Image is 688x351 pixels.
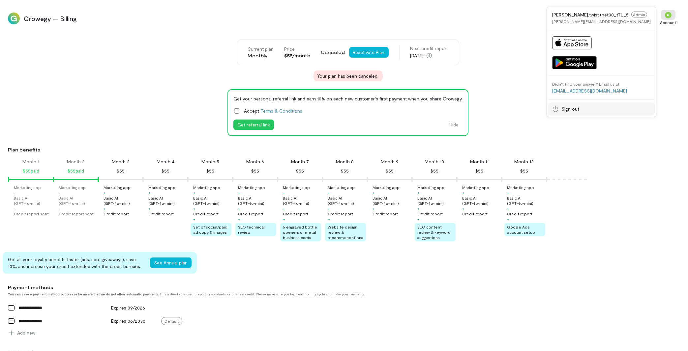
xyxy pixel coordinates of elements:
[206,167,214,175] div: $55
[260,108,302,114] a: Terms & Conditions
[507,206,509,211] div: +
[328,185,355,190] div: Marketing app
[248,52,274,59] div: Monthly
[238,225,265,234] span: SEO technical review
[656,7,680,30] div: *Account
[251,167,259,175] div: $55
[283,185,310,190] div: Marketing app
[238,185,265,190] div: Marketing app
[8,147,685,153] div: Plan benefits
[14,190,16,195] div: +
[381,158,399,165] div: Month 9
[507,190,509,195] div: +
[470,158,489,165] div: Month 11
[373,195,411,206] div: Basic AI (GPT‑4o‑mini)
[148,185,175,190] div: Marketing app
[104,206,106,211] div: +
[111,318,145,324] span: Expires 06/2030
[520,167,528,175] div: $55
[373,211,398,216] div: Credit report
[193,211,219,216] div: Credit report
[238,206,240,211] div: +
[148,195,187,206] div: Basic AI (GPT‑4o‑mini)
[104,195,142,206] div: Basic AI (GPT‑4o‑mini)
[238,190,240,195] div: +
[373,185,400,190] div: Marketing app
[193,195,231,206] div: Basic AI (GPT‑4o‑mini)
[349,47,389,58] button: Reactivate Plan
[8,292,617,296] div: This is due to the credit reporting standards for business credit. Please make sure you login eac...
[67,158,85,165] div: Month 2
[193,216,195,222] div: +
[284,46,311,52] div: Price
[328,206,330,211] div: +
[283,225,317,240] span: 5 engraved bottle openers or metal business cards
[244,107,302,114] span: Accept
[417,211,443,216] div: Credit report
[112,158,130,165] div: Month 3
[248,46,274,52] div: Current plan
[193,185,220,190] div: Marketing app
[14,195,52,206] div: Basic AI (GPT‑4o‑mini)
[462,190,464,195] div: +
[417,190,420,195] div: +
[283,190,285,195] div: +
[14,185,41,190] div: Marketing app
[23,158,40,165] div: Month 1
[14,206,16,211] div: +
[341,167,349,175] div: $55
[23,167,39,175] div: $55 paid
[104,185,131,190] div: Marketing app
[417,185,444,190] div: Marketing app
[631,12,647,17] span: Admin
[233,95,463,102] div: Get your personal referral link and earn 10% on each new customer's first payment when you share ...
[417,206,420,211] div: +
[548,102,655,116] a: Sign out
[8,284,617,291] div: Payment methods
[157,158,174,165] div: Month 4
[507,211,532,216] div: Credit report
[59,190,61,195] div: +
[475,167,483,175] div: $55
[425,158,444,165] div: Month 10
[317,72,379,79] span: Your plan has been canceled.
[561,106,579,112] span: Sign out
[291,158,309,165] div: Month 7
[150,257,192,268] button: See Annual plan
[417,216,420,222] div: +
[148,190,151,195] div: +
[238,211,263,216] div: Credit report
[410,45,448,52] div: Next credit report
[373,190,375,195] div: +
[246,158,264,165] div: Month 6
[462,206,464,211] div: +
[462,185,489,190] div: Marketing app
[104,211,129,216] div: Credit report
[552,88,627,94] a: [EMAIL_ADDRESS][DOMAIN_NAME]
[336,158,354,165] div: Month 8
[321,49,345,56] span: Canceled
[410,52,448,60] div: [DATE]
[148,211,174,216] div: Credit report
[462,211,488,216] div: Credit report
[328,195,366,206] div: Basic AI (GPT‑4o‑mini)
[283,211,308,216] div: Credit report
[162,167,169,175] div: $55
[238,216,240,222] div: +
[283,195,321,206] div: Basic AI (GPT‑4o‑mini)
[552,56,597,69] img: Get it on Google Play
[445,120,463,130] button: Hide
[59,195,97,206] div: Basic AI (GPT‑4o‑mini)
[283,216,285,222] div: +
[193,225,227,234] span: Set of social/paid ad copy & images
[8,292,159,296] strong: You can save a payment method but please be aware that we do not allow automatic payments.
[201,158,219,165] div: Month 5
[296,167,304,175] div: $55
[148,206,151,211] div: +
[417,225,451,240] span: SEO content review & keyword suggestions
[59,185,86,190] div: Marketing app
[117,167,125,175] div: $55
[431,167,438,175] div: $55
[111,305,145,310] span: Expires 09/2026
[386,167,394,175] div: $55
